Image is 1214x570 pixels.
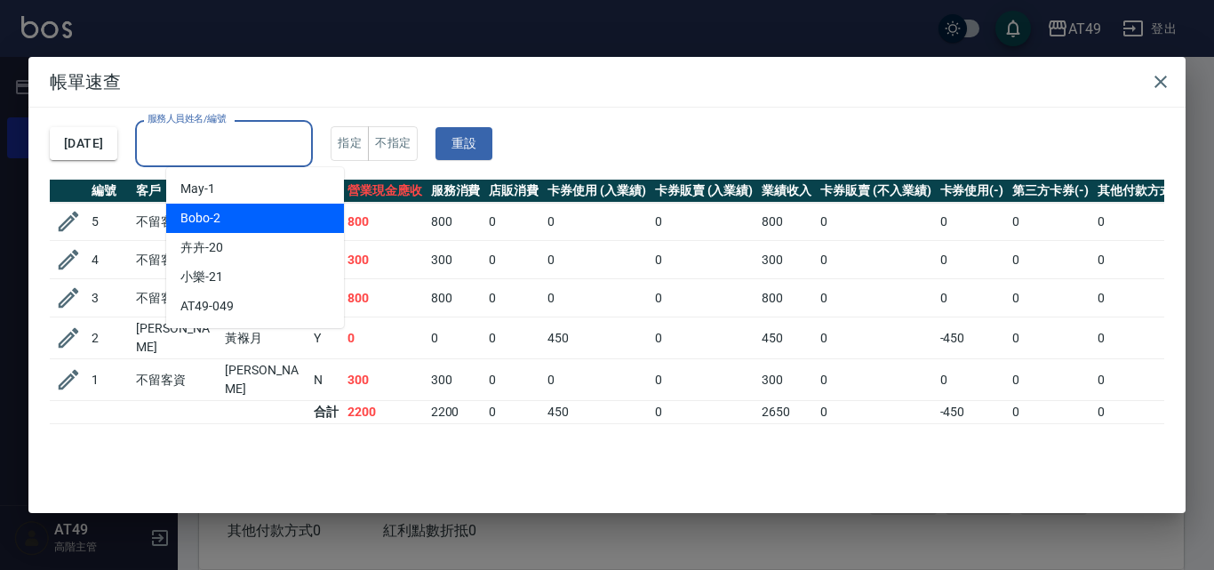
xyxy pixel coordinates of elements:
td: 合計 [309,401,343,424]
td: 0 [1093,317,1191,359]
th: 業績收入 [757,180,816,203]
td: 0 [1093,241,1191,279]
td: 0 [936,279,1009,317]
button: 不指定 [368,126,418,161]
td: 0 [1008,203,1093,241]
td: 黃褓月 [220,317,309,359]
td: 0 [1008,359,1093,401]
td: 0 [1008,401,1093,424]
td: 2200 [427,401,485,424]
td: 300 [427,241,485,279]
h2: 帳單速查 [28,57,1186,107]
label: 服務人員姓名/編號 [148,112,226,125]
button: 指定 [331,126,369,161]
span: 卉卉 -20 [180,238,223,257]
td: 2200 [343,401,427,424]
th: 編號 [87,180,132,203]
td: Y [309,317,343,359]
span: AT49 -049 [180,297,234,316]
th: 卡券販賣 (不入業績) [816,180,935,203]
th: 卡券販賣 (入業績) [651,180,758,203]
th: 卡券使用(-) [936,180,1009,203]
td: 0 [816,317,935,359]
span: May -1 [180,180,215,198]
td: 0 [816,279,935,317]
td: 0 [651,401,758,424]
td: 0 [936,203,1009,241]
td: 0 [484,359,543,401]
td: 0 [1093,401,1191,424]
td: 不留客資 [132,359,220,401]
button: 重設 [435,127,492,160]
span: Bobo -2 [180,209,220,228]
th: 店販消費 [484,180,543,203]
td: 0 [484,317,543,359]
td: 2650 [757,401,816,424]
td: 0 [936,241,1009,279]
td: 0 [427,317,485,359]
td: N [309,359,343,401]
td: 300 [757,241,816,279]
td: 2 [87,317,132,359]
td: 0 [651,317,758,359]
td: 0 [816,241,935,279]
td: 300 [757,359,816,401]
td: 800 [757,279,816,317]
td: 0 [484,241,543,279]
td: 0 [484,203,543,241]
td: [PERSON_NAME] [132,317,220,359]
td: 0 [1093,359,1191,401]
td: 450 [543,401,651,424]
td: 0 [816,203,935,241]
td: 4 [87,241,132,279]
th: 第三方卡券(-) [1008,180,1093,203]
th: 客戶 [132,180,220,203]
td: 1 [87,359,132,401]
td: 0 [651,279,758,317]
td: 300 [343,359,427,401]
td: 800 [343,279,427,317]
td: 0 [1093,203,1191,241]
td: 800 [343,203,427,241]
th: 營業現金應收 [343,180,427,203]
td: 300 [343,241,427,279]
td: 5 [87,203,132,241]
td: 0 [816,359,935,401]
td: 800 [427,203,485,241]
td: 0 [1008,279,1093,317]
td: 800 [427,279,485,317]
td: -450 [936,401,1009,424]
td: 3 [87,279,132,317]
td: 0 [543,241,651,279]
button: [DATE] [50,127,117,160]
td: 不留客資 [132,203,220,241]
td: 0 [651,241,758,279]
td: 0 [651,359,758,401]
td: 0 [936,359,1009,401]
th: 其他付款方式(-) [1093,180,1191,203]
td: 0 [543,279,651,317]
td: 450 [757,317,816,359]
td: 0 [651,203,758,241]
td: 0 [484,279,543,317]
td: 0 [543,203,651,241]
th: 卡券使用 (入業績) [543,180,651,203]
td: 不留客資 [132,279,220,317]
td: 0 [1008,317,1093,359]
td: -450 [936,317,1009,359]
td: 0 [343,317,427,359]
td: 300 [427,359,485,401]
td: 800 [757,203,816,241]
td: 0 [1008,241,1093,279]
td: 0 [484,401,543,424]
td: 0 [816,401,935,424]
td: 0 [543,359,651,401]
th: 服務消費 [427,180,485,203]
td: [PERSON_NAME] [220,359,309,401]
td: 0 [1093,279,1191,317]
td: 不留客資 [132,241,220,279]
span: 小樂 -21 [180,268,223,286]
td: 450 [543,317,651,359]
